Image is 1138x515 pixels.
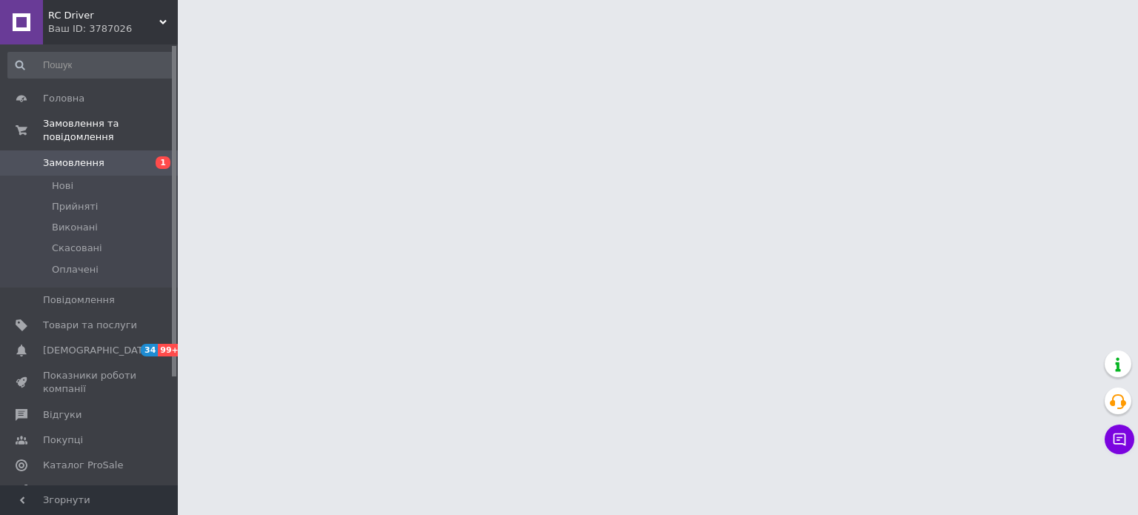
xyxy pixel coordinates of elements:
[43,92,84,105] span: Головна
[43,408,81,422] span: Відгуки
[141,344,158,356] span: 34
[7,52,175,79] input: Пошук
[43,156,104,170] span: Замовлення
[43,433,83,447] span: Покупці
[52,242,102,255] span: Скасовані
[52,221,98,234] span: Виконані
[43,319,137,332] span: Товари та послуги
[158,344,182,356] span: 99+
[156,156,170,169] span: 1
[48,22,178,36] div: Ваш ID: 3787026
[1105,425,1134,454] button: Чат з покупцем
[43,344,153,357] span: [DEMOGRAPHIC_DATA]
[43,459,123,472] span: Каталог ProSale
[52,263,99,276] span: Оплачені
[52,179,73,193] span: Нові
[43,484,94,497] span: Аналітика
[43,117,178,144] span: Замовлення та повідомлення
[52,200,98,213] span: Прийняті
[43,293,115,307] span: Повідомлення
[43,369,137,396] span: Показники роботи компанії
[48,9,159,22] span: RC Driver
